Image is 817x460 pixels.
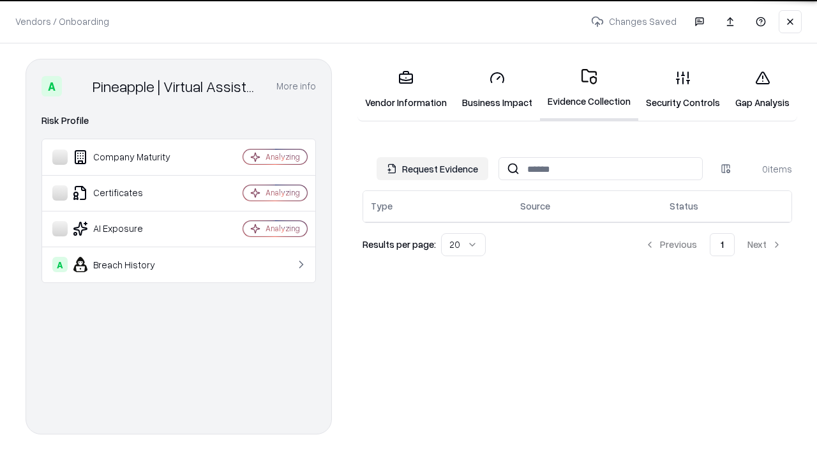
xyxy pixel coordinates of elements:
[266,223,300,234] div: Analyzing
[454,60,540,119] a: Business Impact
[276,75,316,98] button: More info
[52,149,205,165] div: Company Maturity
[357,60,454,119] a: Vendor Information
[15,15,109,28] p: Vendors / Onboarding
[41,76,62,96] div: A
[728,60,797,119] a: Gap Analysis
[638,60,728,119] a: Security Controls
[266,187,300,198] div: Analyzing
[371,199,393,213] div: Type
[741,162,792,176] div: 0 items
[670,199,698,213] div: Status
[52,257,68,272] div: A
[540,59,638,121] a: Evidence Collection
[634,233,792,256] nav: pagination
[52,257,205,272] div: Breach History
[363,238,436,251] p: Results per page:
[52,185,205,201] div: Certificates
[93,76,261,96] div: Pineapple | Virtual Assistant Agency
[520,199,550,213] div: Source
[41,113,316,128] div: Risk Profile
[586,10,682,33] p: Changes Saved
[710,233,735,256] button: 1
[52,221,205,236] div: AI Exposure
[67,76,87,96] img: Pineapple | Virtual Assistant Agency
[266,151,300,162] div: Analyzing
[377,157,488,180] button: Request Evidence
